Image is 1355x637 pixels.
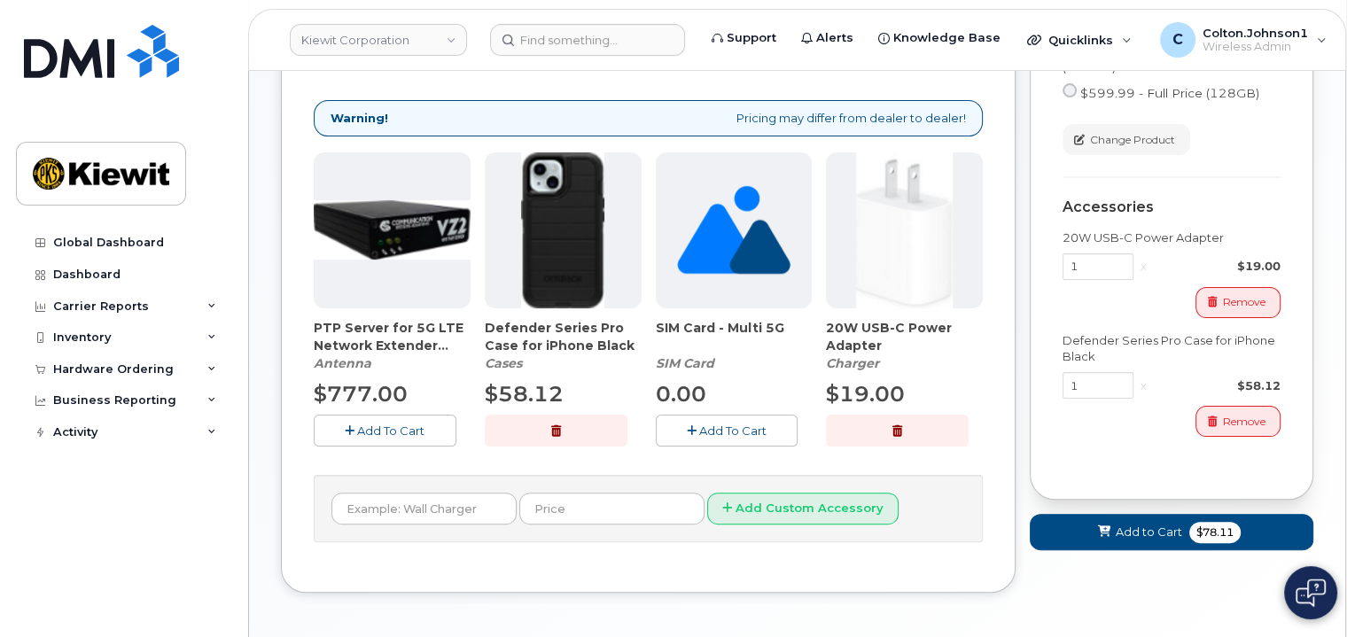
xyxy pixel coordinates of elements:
[1063,124,1190,155] button: Change Product
[707,493,899,525] button: Add Custom Accessory
[1148,22,1339,58] div: Colton.Johnson1
[314,319,471,354] span: PTP Server for 5G LTE Network Extender 4/4G LTE Network Extender 3
[1063,83,1077,97] input: $599.99 - Full Price (128GB)
[893,29,1001,47] span: Knowledge Base
[816,29,853,47] span: Alerts
[1080,86,1259,100] span: $599.99 - Full Price (128GB)
[789,20,866,56] a: Alerts
[1030,514,1313,550] button: Add to Cart $78.11
[656,319,813,372] div: SIM Card - Multi 5G
[485,319,642,372] div: Defender Series Pro Case for iPhone Black
[1063,332,1281,365] div: Defender Series Pro Case for iPhone Black
[314,415,456,446] button: Add To Cart
[1195,287,1281,318] button: Remove
[699,20,789,56] a: Support
[1063,199,1281,215] div: Accessories
[656,415,798,446] button: Add To Cart
[331,110,388,127] strong: Warning!
[656,355,714,371] em: SIM Card
[490,24,685,56] input: Find something...
[314,355,371,371] em: Antenna
[357,423,424,438] span: Add To Cart
[314,319,471,372] div: PTP Server for 5G LTE Network Extender 4/4G LTE Network Extender 3
[677,152,790,308] img: no_image_found-2caef05468ed5679b831cfe6fc140e25e0c280774317ffc20a367ab7fd17291e.png
[1189,522,1241,543] span: $78.11
[856,152,953,308] img: apple20w.jpg
[826,319,983,354] span: 20W USB-C Power Adapter
[485,355,522,371] em: Cases
[314,381,408,407] span: $777.00
[1195,406,1281,437] button: Remove
[1048,33,1113,47] span: Quicklinks
[1090,132,1175,148] span: Change Product
[1133,258,1154,275] div: x
[1133,377,1154,394] div: x
[1015,22,1144,58] div: Quicklinks
[1223,414,1265,430] span: Remove
[1172,29,1183,50] span: C
[1203,40,1308,54] span: Wireless Admin
[519,493,705,524] input: Price
[485,319,642,354] span: Defender Series Pro Case for iPhone Black
[314,100,983,136] div: Pricing may differ from dealer to dealer!
[1203,26,1308,40] span: Colton.Johnson1
[1296,579,1326,607] img: Open chat
[521,152,604,308] img: defenderiphone14.png
[290,24,467,56] a: Kiewit Corporation
[1116,524,1182,540] span: Add to Cart
[1154,258,1281,275] div: $19.00
[826,381,905,407] span: $19.00
[656,319,813,354] span: SIM Card - Multi 5G
[331,493,517,524] input: Example: Wall Charger
[656,381,706,407] span: 0.00
[826,319,983,372] div: 20W USB-C Power Adapter
[727,29,776,47] span: Support
[826,355,879,371] em: Charger
[1063,229,1281,246] div: 20W USB-C Power Adapter
[1154,377,1281,394] div: $58.12
[866,20,1013,56] a: Knowledge Base
[485,381,564,407] span: $58.12
[314,200,471,260] img: Casa_Sysem.png
[1223,294,1265,310] span: Remove
[699,423,767,438] span: Add To Cart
